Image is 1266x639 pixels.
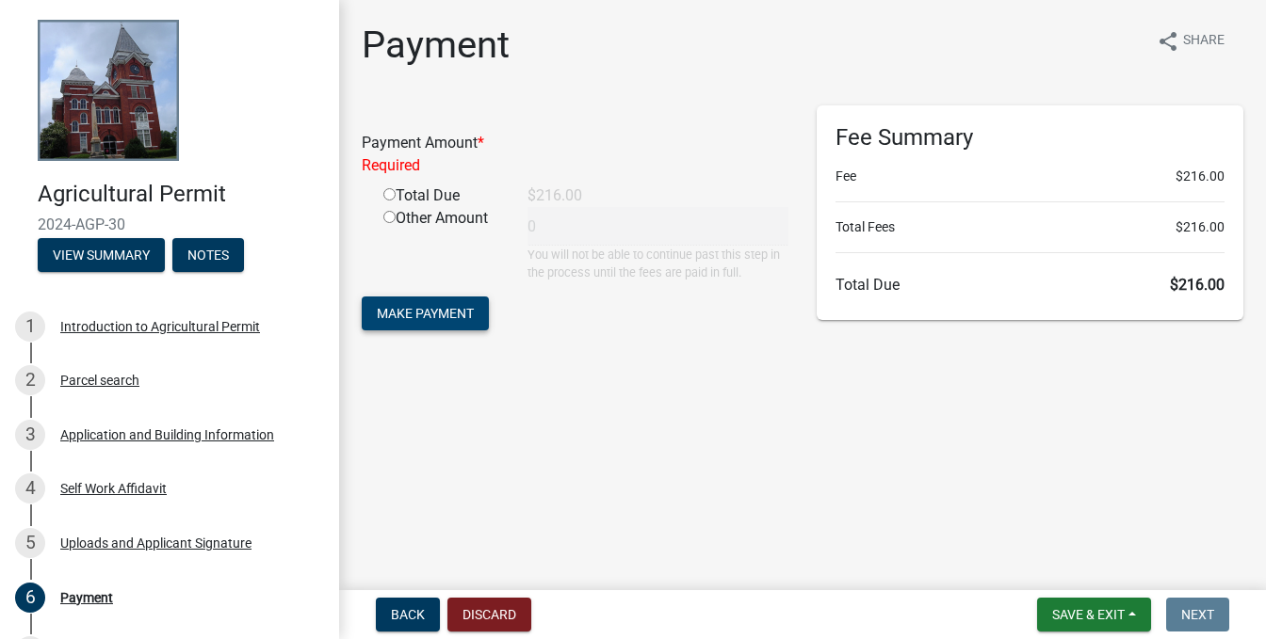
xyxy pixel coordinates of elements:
div: 4 [15,473,45,503]
wm-modal-confirm: Summary [38,248,165,264]
button: Next [1166,598,1229,631]
h6: Fee Summary [836,124,1225,152]
div: 3 [15,420,45,450]
h1: Payment [362,23,510,68]
wm-modal-confirm: Notes [172,248,244,264]
span: Share [1183,30,1225,53]
button: Save & Exit [1037,598,1151,631]
img: Talbot County, Georgia [38,20,179,161]
span: Next [1181,607,1214,622]
span: $216.00 [1176,167,1225,186]
span: Save & Exit [1052,607,1125,622]
div: Application and Building Information [60,428,274,441]
div: Payment [60,591,113,604]
div: Self Work Affidavit [60,482,167,495]
div: 5 [15,528,45,558]
div: Required [362,154,788,177]
div: Uploads and Applicant Signature [60,536,252,550]
button: View Summary [38,238,165,272]
button: Notes [172,238,244,272]
div: 2 [15,365,45,395]
button: Make Payment [362,296,489,330]
li: Fee [836,167,1225,186]
button: Back [376,598,440,631]
div: Other Amount [369,207,513,281]
span: 2024-AGP-30 [38,216,301,233]
li: Total Fees [836,217,1225,237]
span: Back [391,607,425,622]
button: shareShare [1142,23,1240,59]
span: $216.00 [1176,217,1225,237]
button: Discard [447,598,531,631]
div: Introduction to Agricultural Permit [60,320,260,333]
span: Make Payment [377,306,474,321]
i: share [1157,30,1179,53]
h6: Total Due [836,276,1225,294]
div: 1 [15,312,45,342]
div: 6 [15,583,45,613]
div: Payment Amount [348,132,803,177]
div: Total Due [369,184,513,207]
div: Parcel search [60,374,139,387]
h4: Agricultural Permit [38,181,324,208]
span: $216.00 [1170,276,1225,294]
